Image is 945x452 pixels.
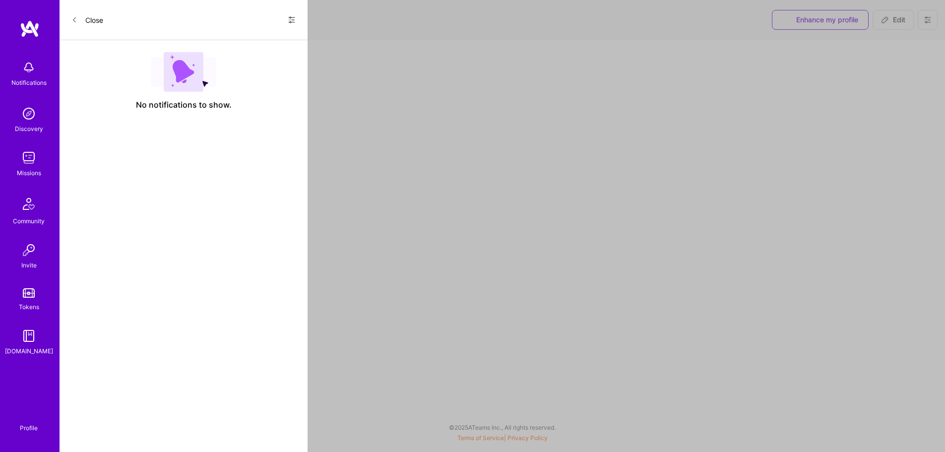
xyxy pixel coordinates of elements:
[19,240,39,260] img: Invite
[19,58,39,77] img: bell
[19,104,39,124] img: discovery
[17,168,41,178] div: Missions
[5,346,53,356] div: [DOMAIN_NAME]
[151,52,216,92] img: empty
[23,288,35,298] img: tokens
[11,77,47,88] div: Notifications
[71,12,103,28] button: Close
[19,302,39,312] div: Tokens
[20,423,38,432] div: Profile
[136,100,232,110] span: No notifications to show.
[15,124,43,134] div: Discovery
[17,192,41,216] img: Community
[21,260,37,270] div: Invite
[16,412,41,432] a: Profile
[19,326,39,346] img: guide book
[19,148,39,168] img: teamwork
[13,216,45,226] div: Community
[20,20,40,38] img: logo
